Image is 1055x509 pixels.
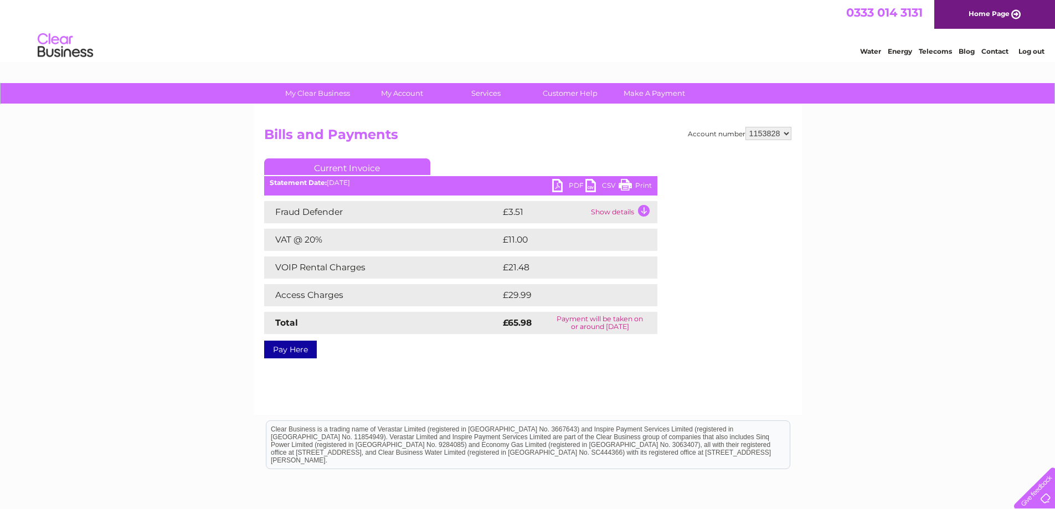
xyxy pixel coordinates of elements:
a: PDF [552,179,585,195]
strong: £65.98 [503,317,532,328]
h2: Bills and Payments [264,127,791,148]
b: Statement Date: [270,178,327,187]
td: Access Charges [264,284,500,306]
a: Blog [959,47,975,55]
a: 0333 014 3131 [846,6,923,19]
td: £3.51 [500,201,588,223]
a: Current Invoice [264,158,430,175]
div: [DATE] [264,179,657,187]
div: Account number [688,127,791,140]
td: £21.48 [500,256,634,279]
td: £11.00 [500,229,633,251]
a: Energy [888,47,912,55]
a: My Clear Business [272,83,363,104]
div: Clear Business is a trading name of Verastar Limited (registered in [GEOGRAPHIC_DATA] No. 3667643... [266,6,790,54]
a: Customer Help [524,83,616,104]
td: VOIP Rental Charges [264,256,500,279]
strong: Total [275,317,298,328]
td: VAT @ 20% [264,229,500,251]
a: Water [860,47,881,55]
img: logo.png [37,29,94,63]
a: Contact [981,47,1008,55]
a: Pay Here [264,341,317,358]
a: Make A Payment [609,83,700,104]
a: My Account [356,83,447,104]
a: Print [619,179,652,195]
td: Fraud Defender [264,201,500,223]
td: Show details [588,201,657,223]
a: Log out [1018,47,1044,55]
a: Telecoms [919,47,952,55]
td: £29.99 [500,284,636,306]
a: Services [440,83,532,104]
a: CSV [585,179,619,195]
td: Payment will be taken on or around [DATE] [543,312,657,334]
